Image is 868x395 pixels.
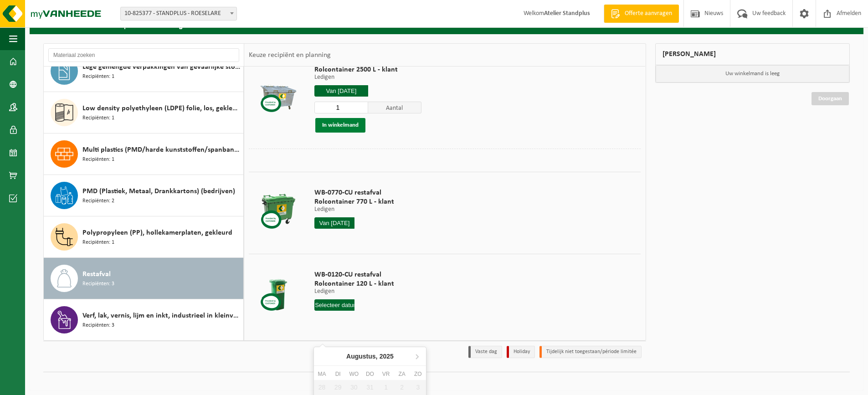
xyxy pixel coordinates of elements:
[44,51,244,92] button: Lege gemengde verpakkingen van gevaarlijke stoffen Recipiënten: 1
[314,206,394,213] p: Ledigen
[82,62,241,72] span: Lege gemengde verpakkingen van gevaarlijke stoffen
[44,299,244,340] button: Verf, lak, vernis, lijm en inkt, industrieel in kleinverpakking Recipiënten: 3
[44,216,244,258] button: Polypropyleen (PP), hollekamerplaten, gekleurd Recipiënten: 1
[346,369,362,379] div: wo
[394,369,410,379] div: za
[82,103,241,114] span: Low density polyethyleen (LDPE) folie, los, gekleurd
[44,133,244,175] button: Multi plastics (PMD/harde kunststoffen/spanbanden/EPS/folie naturel/folie gemengd) Recipiënten: 1
[44,258,244,299] button: Restafval Recipiënten: 3
[655,43,850,65] div: [PERSON_NAME]
[410,369,426,379] div: zo
[314,217,354,229] input: Selecteer datum
[380,353,394,359] i: 2025
[812,92,849,105] a: Doorgaan
[82,144,241,155] span: Multi plastics (PMD/harde kunststoffen/spanbanden/EPS/folie naturel/folie gemengd)
[314,288,394,295] p: Ledigen
[120,7,237,21] span: 10-825377 - STANDPLUS - ROESELARE
[82,227,232,238] span: Polypropyleen (PP), hollekamerplaten, gekleurd
[314,369,330,379] div: ma
[330,369,346,379] div: di
[343,349,397,364] div: Augustus,
[82,114,114,123] span: Recipiënten: 1
[314,65,421,74] span: Rolcontainer 2500 L - klant
[314,74,421,81] p: Ledigen
[314,188,394,197] span: WB-0770-CU restafval
[362,369,378,379] div: do
[314,270,394,279] span: WB-0120-CU restafval
[82,72,114,81] span: Recipiënten: 1
[507,346,535,358] li: Holiday
[314,85,368,97] input: Selecteer datum
[368,102,422,113] span: Aantal
[544,10,590,17] strong: Atelier Standplus
[82,155,114,164] span: Recipiënten: 1
[121,7,236,20] span: 10-825377 - STANDPLUS - ROESELARE
[622,9,674,18] span: Offerte aanvragen
[44,92,244,133] button: Low density polyethyleen (LDPE) folie, los, gekleurd Recipiënten: 1
[82,310,241,321] span: Verf, lak, vernis, lijm en inkt, industrieel in kleinverpakking
[82,321,114,330] span: Recipiënten: 3
[656,65,850,82] p: Uw winkelmand is leeg
[82,269,111,280] span: Restafval
[48,48,239,62] input: Materiaal zoeken
[82,238,114,247] span: Recipiënten: 1
[244,44,335,67] div: Keuze recipiënt en planning
[82,197,114,205] span: Recipiënten: 2
[314,279,394,288] span: Rolcontainer 120 L - klant
[314,299,354,311] input: Selecteer datum
[604,5,679,23] a: Offerte aanvragen
[44,175,244,216] button: PMD (Plastiek, Metaal, Drankkartons) (bedrijven) Recipiënten: 2
[468,346,502,358] li: Vaste dag
[82,280,114,288] span: Recipiënten: 3
[539,346,642,358] li: Tijdelijk niet toegestaan/période limitée
[378,369,394,379] div: vr
[315,118,365,133] button: In winkelmand
[82,186,235,197] span: PMD (Plastiek, Metaal, Drankkartons) (bedrijven)
[314,197,394,206] span: Rolcontainer 770 L - klant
